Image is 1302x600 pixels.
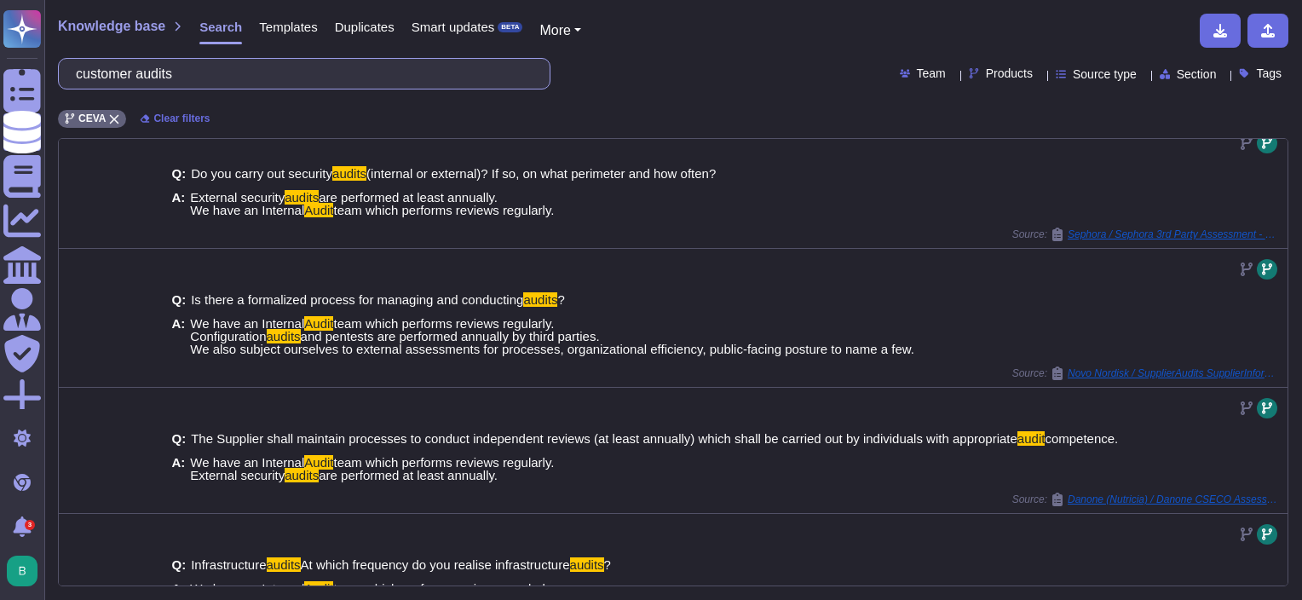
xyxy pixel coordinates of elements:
[557,292,564,307] span: ?
[78,113,106,124] span: CEVA
[285,190,319,205] mark: audits
[191,166,332,181] span: Do you carry out security
[498,22,522,32] div: BETA
[171,432,186,445] b: Q:
[1012,228,1281,241] span: Source:
[190,455,554,482] span: team which performs reviews regularly. External security
[304,203,333,217] mark: Audit
[304,581,333,596] mark: Audit
[171,167,186,180] b: Q:
[190,581,304,596] span: We have an Internal
[190,316,554,343] span: team which performs reviews regularly. Configuration
[190,455,304,470] span: We have an Internal
[539,23,570,37] span: More
[190,190,498,217] span: are performed at least annually. We have an Internal
[7,556,37,586] img: user
[319,468,498,482] span: are performed at least annually.
[304,455,333,470] mark: Audit
[58,20,165,33] span: Knowledge base
[1068,494,1281,505] span: Danone (Nutricia) / Danone CSECO Assessment (Full)
[604,557,611,572] span: ?
[1068,368,1281,378] span: Novo Nordisk / SupplierAudits SupplierInformationGatheringQuestionnaire 1
[267,329,301,343] mark: audits
[285,468,319,482] mark: audits
[267,557,301,572] mark: audits
[171,582,185,595] b: A:
[412,20,495,33] span: Smart updates
[259,20,317,33] span: Templates
[199,20,242,33] span: Search
[191,431,1017,446] span: The Supplier shall maintain processes to conduct independent reviews (at least annually) which sh...
[332,166,366,181] mark: audits
[171,191,185,216] b: A:
[366,166,716,181] span: (internal or external)? If so, on what perimeter and how often?
[333,203,554,217] span: team which performs reviews regularly.
[301,557,570,572] span: At which frequency do you realise infrastructure
[190,190,285,205] span: External security
[1045,431,1118,446] span: competence.
[1012,493,1281,506] span: Source:
[3,552,49,590] button: user
[171,558,186,571] b: Q:
[171,456,185,482] b: A:
[1073,68,1137,80] span: Source type
[570,557,604,572] mark: audits
[523,292,557,307] mark: audits
[917,67,946,79] span: Team
[335,20,395,33] span: Duplicates
[1256,67,1282,79] span: Tags
[333,581,554,596] span: team which performs reviews regularly.
[539,20,581,41] button: More
[171,293,186,306] b: Q:
[190,329,914,356] span: and pentests are performed annually by third parties. We also subject ourselves to external asses...
[1177,68,1217,80] span: Section
[191,557,266,572] span: Infrastructure
[171,317,185,355] b: A:
[25,520,35,530] div: 3
[190,316,304,331] span: We have an Internal
[1017,431,1046,446] mark: audit
[191,292,523,307] span: Is there a formalized process for managing and conducting
[1068,229,1281,239] span: Sephora / Sephora 3rd Party Assessment - CEVA
[1012,366,1281,380] span: Source:
[986,67,1033,79] span: Products
[153,113,210,124] span: Clear filters
[67,59,533,89] input: Search a question or template...
[304,316,333,331] mark: Audit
